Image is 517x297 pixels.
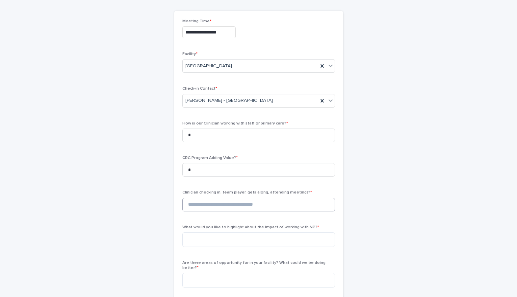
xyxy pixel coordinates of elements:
[185,63,232,70] span: [GEOGRAPHIC_DATA]
[182,190,312,195] span: Clinician checking in, team player, gets along, attending meetings?
[182,225,319,229] span: What would you like to highlight about the impact of working with NP?
[182,52,198,56] span: Facility
[182,19,211,23] span: Meeting Time
[182,87,217,91] span: Check-in Contact
[182,156,238,160] span: CRC Program Adding Value?
[185,97,273,104] span: [PERSON_NAME] - [GEOGRAPHIC_DATA]
[182,261,326,270] span: Are there areas of opportunity for in your facility? What could we be doing better?
[182,121,288,125] span: How is our Clinician working with staff or primary care?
